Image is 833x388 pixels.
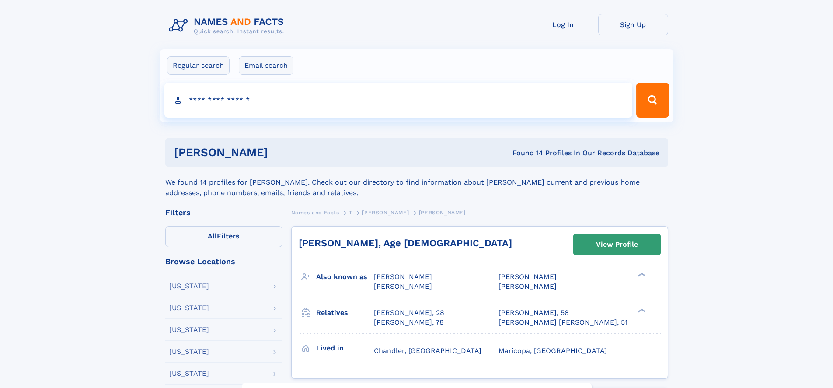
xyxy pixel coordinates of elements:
span: Maricopa, [GEOGRAPHIC_DATA] [498,346,607,355]
div: [US_STATE] [169,326,209,333]
div: Found 14 Profiles In Our Records Database [390,148,659,158]
span: All [208,232,217,240]
span: [PERSON_NAME] [498,273,557,281]
h3: Relatives [316,305,374,320]
a: [PERSON_NAME] [362,207,409,218]
label: Filters [165,226,282,247]
div: View Profile [596,234,638,255]
div: [US_STATE] [169,304,209,311]
a: [PERSON_NAME], 28 [374,308,444,318]
a: Names and Facts [291,207,339,218]
div: ❯ [636,308,646,313]
span: [PERSON_NAME] [419,210,466,216]
label: Email search [239,56,293,75]
a: Log In [528,14,598,35]
a: View Profile [574,234,660,255]
span: [PERSON_NAME] [374,273,432,281]
a: [PERSON_NAME] [PERSON_NAME], 51 [498,318,627,327]
a: [PERSON_NAME], 58 [498,308,569,318]
div: [US_STATE] [169,348,209,355]
input: search input [164,83,633,118]
span: [PERSON_NAME] [362,210,409,216]
label: Regular search [167,56,230,75]
span: T [349,210,352,216]
div: [US_STATE] [169,283,209,290]
div: [US_STATE] [169,370,209,377]
a: T [349,207,352,218]
h1: [PERSON_NAME] [174,147,390,158]
h3: Also known as [316,269,374,284]
div: Filters [165,209,282,217]
span: [PERSON_NAME] [374,282,432,290]
div: ❯ [636,272,646,278]
img: Logo Names and Facts [165,14,291,38]
button: Search Button [636,83,669,118]
div: We found 14 profiles for [PERSON_NAME]. Check out our directory to find information about [PERSON... [165,167,668,198]
span: [PERSON_NAME] [498,282,557,290]
span: Chandler, [GEOGRAPHIC_DATA] [374,346,481,355]
a: Sign Up [598,14,668,35]
h3: Lived in [316,341,374,356]
div: Browse Locations [165,258,282,266]
a: [PERSON_NAME], 78 [374,318,444,327]
a: [PERSON_NAME], Age [DEMOGRAPHIC_DATA] [299,238,512,248]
